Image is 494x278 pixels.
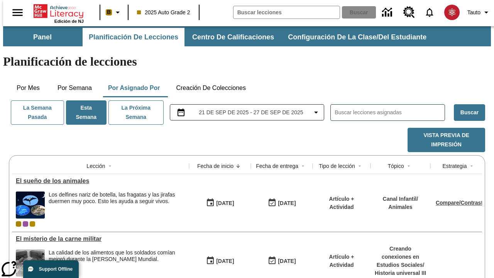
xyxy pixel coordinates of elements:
div: [DATE] [216,256,234,266]
input: Buscar lecciones asignadas [335,107,445,118]
a: Compare/Contrast [436,200,483,206]
div: New 2025 class [30,221,35,227]
div: [DATE] [278,198,296,208]
div: Tópico [387,162,404,170]
div: Fecha de entrega [256,162,298,170]
button: 09/21/25: Último día en que podrá accederse la lección [265,254,298,268]
button: Centro de calificaciones [186,28,280,46]
a: El misterio de la carne militar , Lecciones [16,236,185,242]
button: Boost El color de la clase es anaranjado claro. Cambiar el color de la clase. [103,5,125,19]
button: La semana pasada [11,100,64,125]
h1: Planificación de lecciones [3,54,491,69]
button: Configuración de la clase/del estudiante [282,28,433,46]
span: Centro de calificaciones [192,33,274,42]
div: Estrategia [442,162,467,170]
input: Buscar campo [233,6,340,19]
img: Fotos de una fragata, dos delfines nariz de botella y una jirafa sobre un fondo de noche estrellada. [16,192,45,219]
a: Centro de recursos, Se abrirá en una pestaña nueva. [399,2,420,23]
div: Los delfines nariz de botella, las fragatas y las jirafas duermen muy poco. Esto les ayuda a segu... [49,192,185,205]
span: Tauto [467,8,480,17]
p: Historia universal III [374,269,426,277]
a: Portada [34,3,84,19]
p: Artículo + Actividad [316,195,367,211]
a: Centro de información [377,2,399,23]
div: OL 2025 Auto Grade 3 [23,221,28,227]
div: Clase actual [16,221,21,227]
p: La calidad de los alimentos que los soldados comían mejoró durante la [PERSON_NAME] Mundial. [49,249,185,263]
button: Sort [298,161,308,171]
button: Sort [355,161,364,171]
div: Subbarra de navegación [3,26,491,46]
div: [DATE] [216,198,234,208]
p: Canal Infantil / [383,195,418,203]
button: 09/26/25: Primer día en que estuvo disponible la lección [203,196,237,210]
img: Fotografía en blanco y negro que muestra cajas de raciones de comida militares con la etiqueta U.... [16,249,45,276]
div: Los delfines nariz de botella, las fragatas y las jirafas duermen muy poco. Esto les ayuda a segu... [49,192,185,219]
div: Lección [86,162,105,170]
button: 09/21/25: Primer día en que estuvo disponible la lección [203,254,237,268]
div: Tipo de lección [319,162,355,170]
p: Animales [383,203,418,211]
button: Por asignado por [102,79,166,97]
button: La próxima semana [108,100,164,125]
button: Vista previa de impresión [408,128,485,152]
span: B [107,7,111,17]
span: Configuración de la clase/del estudiante [288,33,426,42]
span: 21 de sep de 2025 - 27 de sep de 2025 [199,108,303,117]
button: Abrir el menú lateral [6,1,29,24]
button: Esta semana [66,100,107,125]
button: Sort [404,161,413,171]
span: Edición de NJ [54,19,84,24]
svg: Collapse Date Range Filter [311,108,321,117]
button: Creación de colecciones [170,79,252,97]
button: Por mes [9,79,47,97]
span: Panel [33,33,52,42]
p: Creando conexiones en Estudios Sociales / [374,245,426,269]
span: Planificación de lecciones [89,33,178,42]
button: Panel [4,28,81,46]
button: Perfil/Configuración [464,5,494,19]
div: El sueño de los animales [16,178,185,185]
div: La calidad de los alimentos que los soldados comían mejoró durante la Segunda Guerra Mundial. [49,249,185,276]
button: Escoja un nuevo avatar [440,2,464,22]
a: Notificaciones [420,2,440,22]
div: [DATE] [278,256,296,266]
button: Por semana [51,79,98,97]
img: avatar image [444,5,460,20]
a: El sueño de los animales, Lecciones [16,178,185,185]
button: Sort [233,161,243,171]
span: Support Offline [39,266,73,272]
button: Buscar [454,104,485,121]
button: Sort [105,161,115,171]
p: Artículo + Actividad [316,253,367,269]
button: Planificación de lecciones [83,28,184,46]
button: Support Offline [23,260,79,278]
button: 09/26/25: Último día en que podrá accederse la lección [265,196,298,210]
button: Seleccione el intervalo de fechas opción del menú [173,108,321,117]
div: Fecha de inicio [197,162,233,170]
div: El misterio de la carne militar [16,236,185,242]
button: Sort [467,161,476,171]
span: 2025 Auto Grade 2 [137,8,190,17]
div: Subbarra de navegación [3,28,433,46]
div: Portada [34,3,84,24]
